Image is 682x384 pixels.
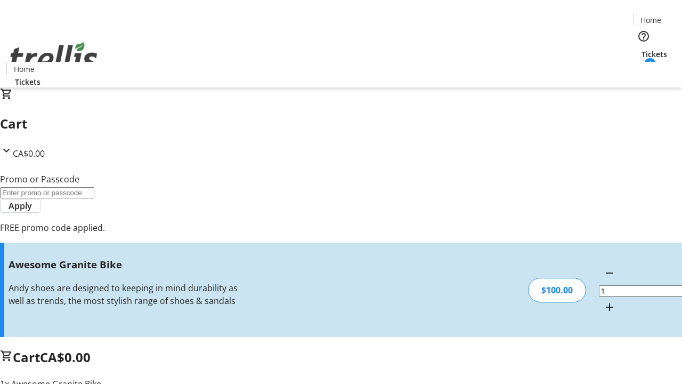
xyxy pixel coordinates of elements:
[7,63,41,75] a: Home
[40,348,91,366] span: CA$0.00
[6,76,49,87] a: Tickets
[9,199,32,212] span: Apply
[15,76,40,87] span: Tickets
[14,63,35,75] span: Home
[9,257,241,272] h3: Awesome Granite Bike
[13,148,45,159] span: CA$0.00
[634,14,668,26] a: Home
[642,49,667,60] span: Tickets
[599,262,620,284] button: Decrement by one
[633,49,676,60] a: Tickets
[9,282,241,307] div: Andy shoes are designed to keeping in mind durability as well as trends, the most stylish range o...
[599,297,620,318] button: Increment by one
[640,14,661,26] span: Home
[633,26,654,47] button: Help
[6,30,101,84] img: Orient E2E Organization VdKtsHugBu's Logo
[528,278,586,302] div: $100.00
[633,60,654,81] button: Cart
